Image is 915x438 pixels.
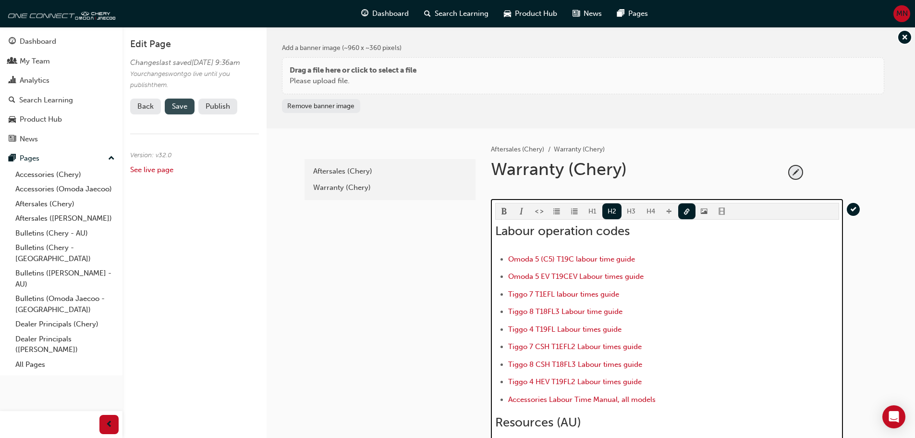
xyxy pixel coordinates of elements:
div: Analytics [20,75,49,86]
a: Bulletins ([PERSON_NAME] - AU) [12,266,119,291]
button: MN [893,5,910,22]
a: Tiggo 4 HEV T19FL2 Labour times guide [508,377,642,386]
span: pages-icon [617,8,624,20]
a: Accessories Labour Time Manual, all models [508,395,656,404]
a: Tiggo 8 CSH T18FL3 Labour times guide [508,360,642,369]
span: prev-icon [106,419,113,431]
div: Open Intercom Messenger [882,405,905,428]
a: Tiggo 7 T1EFL labour times guide [508,290,619,299]
a: All Pages [12,357,119,372]
button: tick-icon [847,203,860,216]
span: Version: v 32 . 0 [130,151,172,159]
button: Publish [198,99,237,114]
span: Dashboard [372,8,409,19]
button: image-icon [695,203,713,219]
button: Remove banner image [282,99,360,113]
span: format_bold-icon [501,208,508,216]
span: divider-icon [666,208,672,216]
a: Warranty (Chery) [308,179,472,196]
a: Tiggo 8 T18FL3 Labour time guide [508,307,622,316]
span: pencil-icon [789,166,802,179]
span: image-icon [701,208,708,216]
a: My Team [4,52,119,70]
a: Dashboard [4,33,119,50]
p: Please upload file. [290,75,416,87]
span: format_ul-icon [553,208,560,216]
a: guage-iconDashboard [354,4,416,24]
span: Search Learning [435,8,488,19]
div: My Team [20,56,50,67]
div: Aftersales (Chery) [313,166,467,177]
div: Product Hub [20,114,62,125]
a: pages-iconPages [610,4,656,24]
a: Back [130,99,161,114]
a: Product Hub [4,111,119,128]
div: Warranty (Chery) [491,159,785,188]
span: news-icon [573,8,580,20]
span: Tiggo 7 CSH T1EFL2 Labour times guide [508,342,642,351]
button: H2 [602,203,622,219]
span: Omoda 5 EV T19CEV Labour times guide [508,272,644,281]
button: H4 [641,203,661,219]
span: pages-icon [9,154,16,163]
a: Bulletins (Chery - AU) [12,226,119,241]
span: Resources (AU) [495,415,581,430]
span: Product Hub [515,8,557,19]
a: Aftersales ([PERSON_NAME]) [12,211,119,226]
div: News [20,134,38,145]
span: video-icon [719,208,725,216]
button: Pages [4,150,119,167]
a: Dealer Principals (Chery) [12,317,119,332]
a: search-iconSearch Learning [416,4,496,24]
img: oneconnect [5,4,115,23]
span: car-icon [9,115,16,124]
a: Accessories (Chery) [12,167,119,182]
h3: Edit Page [130,38,259,50]
p: Drag a file here or click to select a file [290,65,416,76]
button: cross-icon [898,31,911,44]
a: Search Learning [4,91,119,109]
span: format_monospace-icon [536,208,543,216]
div: Warranty (Chery) [313,182,467,193]
span: chart-icon [9,76,16,85]
a: Aftersales (Chery) [12,197,119,212]
a: news-iconNews [565,4,610,24]
button: Save [165,99,195,114]
div: Search Learning [19,95,73,106]
button: H3 [622,203,641,219]
a: Bulletins (Chery - [GEOGRAPHIC_DATA]) [12,240,119,266]
button: DashboardMy TeamAnalyticsSearch LearningProduct HubNews [4,31,119,150]
li: Warranty (Chery) [554,144,605,155]
a: Tiggo 4 T19FL Labour times guide [508,325,622,334]
button: H1 [583,203,602,219]
span: format_ol-icon [571,208,578,216]
button: format_monospace-icon [531,203,549,219]
a: Aftersales (Chery) [308,163,472,180]
span: guage-icon [9,38,16,46]
button: divider-icon [660,203,678,219]
div: Changes last saved [DATE] 9:36am [130,57,255,68]
span: search-icon [424,8,431,20]
a: Accessories (Omoda Jaecoo) [12,182,119,197]
span: car-icon [504,8,511,20]
span: people-icon [9,57,16,66]
button: video-icon [713,203,731,219]
span: search-icon [9,96,15,105]
a: Dealer Principals ([PERSON_NAME]) [12,332,119,357]
button: format_ol-icon [566,203,584,219]
button: format_italic-icon [513,203,531,219]
span: format_italic-icon [518,208,525,216]
a: Omoda 5 (C5) T19C labour time guide [508,255,635,263]
a: car-iconProduct Hub [496,4,565,24]
a: Analytics [4,72,119,89]
a: Aftersales (Chery) [491,145,544,153]
span: up-icon [108,152,115,165]
span: guage-icon [361,8,368,20]
span: Labour operation codes [495,224,630,238]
